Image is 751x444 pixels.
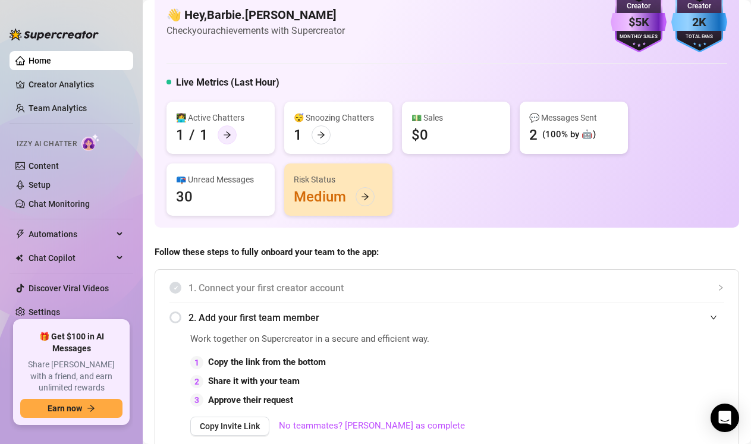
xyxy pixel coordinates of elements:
[190,356,203,369] div: 1
[169,273,724,303] div: 1. Connect your first creator account
[279,419,465,433] a: No teammates? [PERSON_NAME] as complete
[15,229,25,239] span: thunderbolt
[155,247,379,257] strong: Follow these steps to fully onboard your team to the app:
[671,13,727,32] div: 2K
[166,7,345,23] h4: 👋 Hey, Barbie.[PERSON_NAME]
[166,23,345,38] article: Check your achievements with Supercreator
[10,29,99,40] img: logo-BBDzfeDw.svg
[15,254,23,262] img: Chat Copilot
[188,310,724,325] span: 2. Add your first team member
[29,180,51,190] a: Setup
[529,111,618,124] div: 💬 Messages Sent
[710,314,717,321] span: expanded
[294,125,302,144] div: 1
[671,33,727,41] div: Total Fans
[176,75,279,90] h5: Live Metrics (Last Hour)
[176,111,265,124] div: 👩‍💻 Active Chatters
[671,1,727,12] div: Creator
[87,404,95,412] span: arrow-right
[176,125,184,144] div: 1
[529,125,538,144] div: 2
[29,103,87,113] a: Team Analytics
[190,393,203,407] div: 3
[48,404,82,413] span: Earn now
[611,13,667,32] div: $5K
[29,161,59,171] a: Content
[208,395,293,405] strong: Approve their request
[20,331,122,354] span: 🎁 Get $100 in AI Messages
[208,357,326,367] strong: Copy the link from the bottom
[411,111,501,124] div: 💵 Sales
[200,125,208,144] div: 1
[317,131,325,139] span: arrow-right
[542,128,596,142] div: (100% by 🤖)
[411,125,428,144] div: $0
[169,303,724,332] div: 2. Add your first team member
[717,284,724,291] span: collapsed
[294,111,383,124] div: 😴 Snoozing Chatters
[208,376,300,386] strong: Share it with your team
[200,421,260,431] span: Copy Invite Link
[190,417,269,436] button: Copy Invite Link
[188,281,724,295] span: 1. Connect your first creator account
[29,199,90,209] a: Chat Monitoring
[29,75,124,94] a: Creator Analytics
[611,1,667,12] div: Creator
[20,359,122,394] span: Share [PERSON_NAME] with a friend, and earn unlimited rewards
[711,404,739,432] div: Open Intercom Messenger
[29,56,51,65] a: Home
[361,193,369,201] span: arrow-right
[17,138,77,150] span: Izzy AI Chatter
[176,187,193,206] div: 30
[20,399,122,418] button: Earn nowarrow-right
[190,332,465,347] span: Work together on Supercreator in a secure and efficient way.
[294,173,383,186] div: Risk Status
[29,307,60,317] a: Settings
[223,131,231,139] span: arrow-right
[81,134,100,151] img: AI Chatter
[190,375,203,388] div: 2
[29,284,109,293] a: Discover Viral Videos
[611,33,667,41] div: Monthly Sales
[29,248,113,267] span: Chat Copilot
[29,225,113,244] span: Automations
[176,173,265,186] div: 📪 Unread Messages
